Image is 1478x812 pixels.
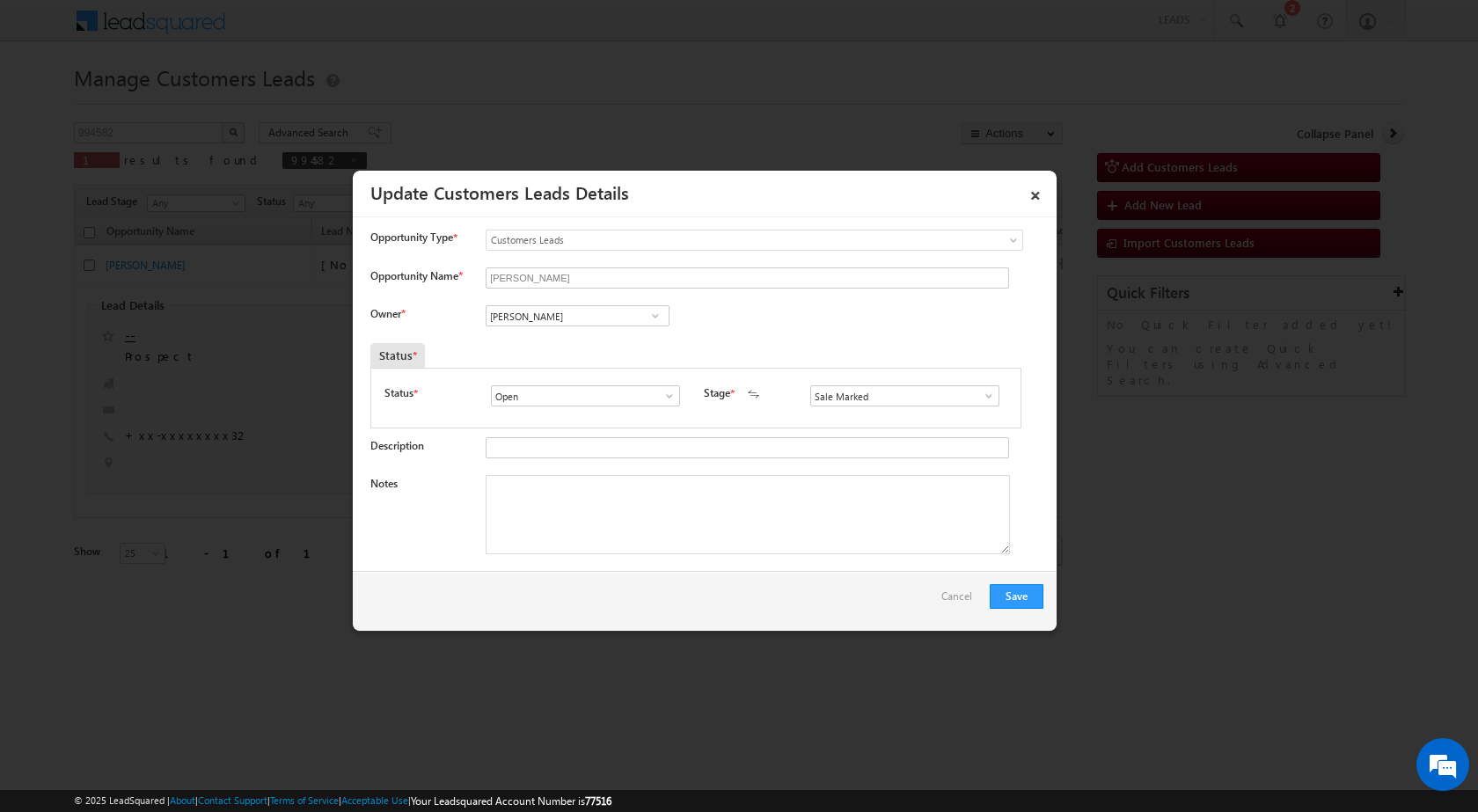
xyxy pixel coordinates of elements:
[370,343,425,368] div: Status
[370,179,629,204] a: Update Customers Leads Details
[411,794,611,808] span: Your Leadsquared Account Number is
[370,439,424,452] label: Description
[487,232,951,248] span: Customers Leads
[810,385,999,406] input: Type to Search
[370,269,462,282] label: Opportunity Name
[990,584,1043,609] button: Save
[486,305,669,326] input: Type to Search
[973,387,995,405] a: Show All Items
[198,794,267,806] a: Contact Support
[644,307,666,325] a: Show All Items
[74,793,611,809] span: © 2025 LeadSquared | | | | |
[585,794,611,808] span: 77516
[341,794,408,806] a: Acceptable Use
[170,794,195,806] a: About
[491,385,680,406] input: Type to Search
[486,230,1023,251] a: Customers Leads
[654,387,676,405] a: Show All Items
[1021,177,1050,208] a: ×
[384,385,413,401] label: Status
[370,307,405,320] label: Owner
[370,477,398,490] label: Notes
[370,230,453,245] span: Opportunity Type
[704,385,730,401] label: Stage
[270,794,339,806] a: Terms of Service
[941,584,981,618] a: Cancel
